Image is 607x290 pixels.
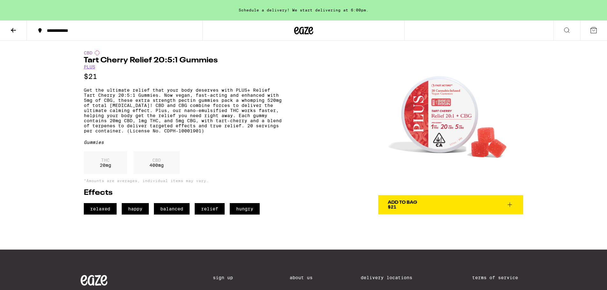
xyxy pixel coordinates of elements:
p: CBD [149,158,164,163]
h2: Effects [84,189,282,197]
a: PLUS [84,64,95,69]
p: Get the ultimate relief that your body deserves with PLUS+ Relief Tart Cherry 20:5:1 Gummies. Now... [84,88,282,133]
a: Delivery Locations [361,275,424,280]
span: happy [122,203,149,215]
p: THC [100,158,111,163]
a: Terms of Service [472,275,527,280]
p: *Amounts are averages, individual items may vary. [84,179,282,183]
button: Add To Bag$21 [378,195,523,214]
span: balanced [154,203,190,215]
div: Add To Bag [388,200,417,205]
h1: Tart Cherry Relief 20:5:1 Gummies [84,57,282,64]
p: $21 [84,73,282,81]
img: PLUS - Tart Cherry Relief 20:5:1 Gummies [378,50,523,195]
span: hungry [230,203,260,215]
span: $21 [388,204,396,209]
div: CBD [84,50,282,55]
div: 20 mg [84,151,127,174]
span: relaxed [84,203,117,215]
img: cbdColor.svg [95,50,100,55]
div: 400 mg [134,151,180,174]
div: Gummies [84,140,282,145]
span: relief [195,203,225,215]
a: About Us [290,275,313,280]
a: Sign Up [213,275,242,280]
